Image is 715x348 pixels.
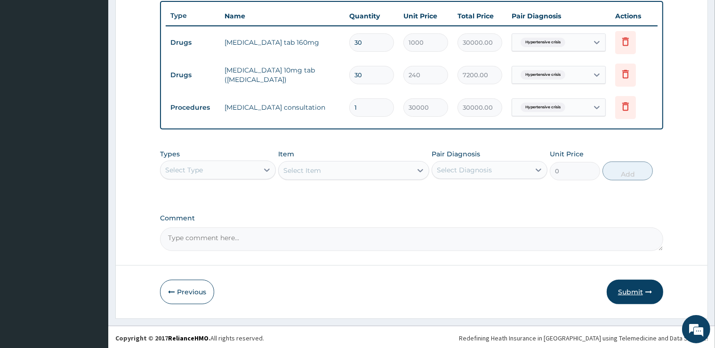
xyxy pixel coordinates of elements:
button: Previous [160,280,214,304]
label: Pair Diagnosis [432,149,480,159]
button: Add [603,162,653,180]
span: Hypertensive crisis [521,38,565,47]
img: d_794563401_company_1708531726252_794563401 [17,47,38,71]
div: Redefining Heath Insurance in [GEOGRAPHIC_DATA] using Telemedicine and Data Science! [459,333,708,343]
label: Comment [160,214,663,222]
label: Types [160,150,180,158]
label: Item [278,149,294,159]
div: Chat with us now [49,53,158,65]
td: Procedures [166,99,220,116]
button: Submit [607,280,663,304]
th: Pair Diagnosis [507,7,611,25]
td: [MEDICAL_DATA] consultation [220,98,344,117]
a: RelianceHMO [168,334,209,342]
td: Drugs [166,66,220,84]
span: Hypertensive crisis [521,103,565,112]
td: [MEDICAL_DATA] 10mg tab ([MEDICAL_DATA]) [220,61,344,89]
th: Unit Price [399,7,453,25]
div: Minimize live chat window [154,5,177,27]
div: Select Diagnosis [437,165,492,175]
th: Actions [611,7,658,25]
label: Unit Price [550,149,584,159]
strong: Copyright © 2017 . [115,334,210,342]
div: Select Type [165,165,203,175]
td: Drugs [166,34,220,51]
span: We're online! [55,110,130,205]
textarea: Type your message and hit 'Enter' [5,241,179,274]
td: [MEDICAL_DATA] tab 160mg [220,33,344,52]
th: Total Price [453,7,507,25]
span: Hypertensive crisis [521,70,565,80]
th: Quantity [345,7,399,25]
th: Name [220,7,344,25]
th: Type [166,7,220,24]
